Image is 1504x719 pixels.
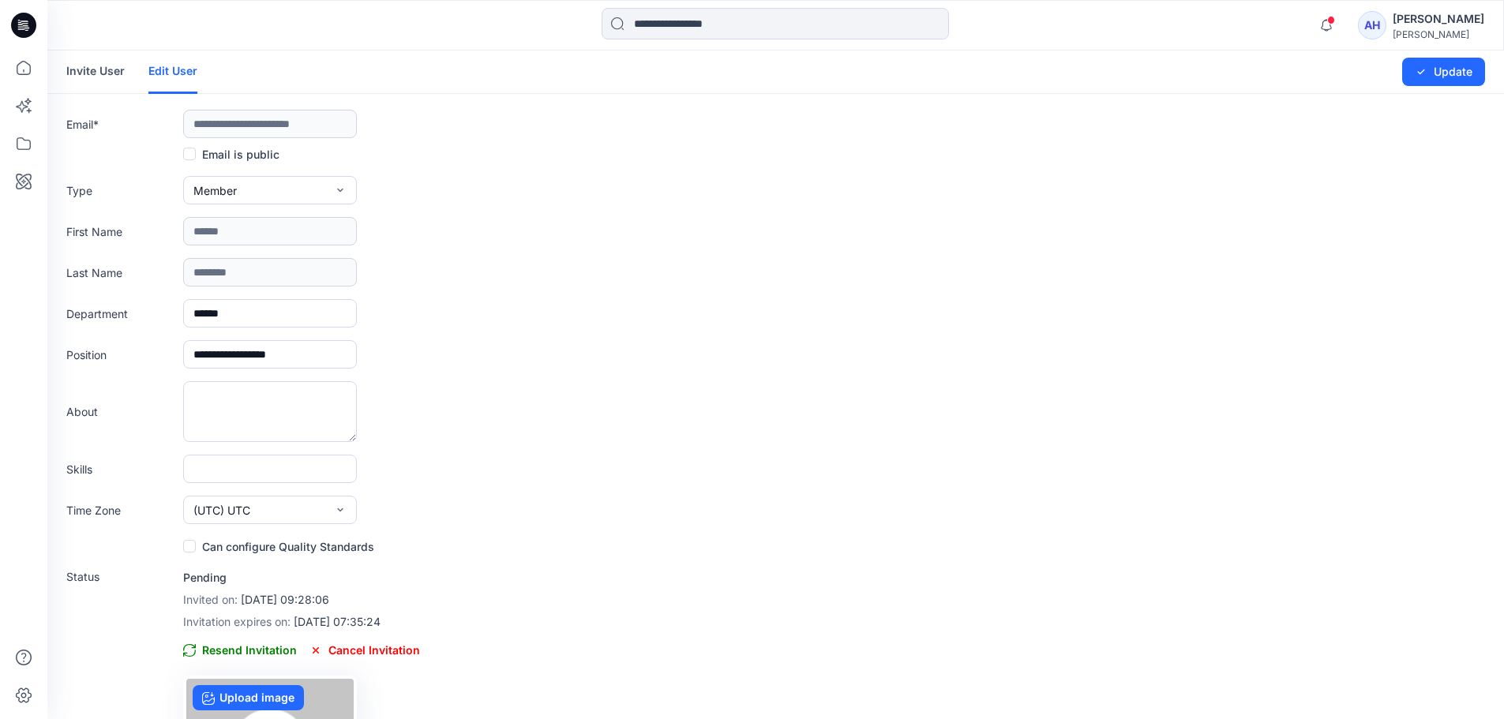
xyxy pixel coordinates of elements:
[193,502,250,519] span: (UTC) UTC
[66,51,125,92] a: Invite User
[183,593,238,606] span: Invited on:
[183,612,420,631] p: [DATE] 07:35:24
[183,641,297,660] span: Resend Invitation
[1402,58,1485,86] button: Update
[66,305,177,322] label: Department
[193,685,304,710] label: Upload image
[1393,28,1484,40] div: [PERSON_NAME]
[66,403,177,420] label: About
[66,264,177,281] label: Last Name
[183,144,279,163] label: Email is public
[66,502,177,519] label: Time Zone
[183,568,420,587] p: Pending
[183,176,357,204] button: Member
[148,51,197,94] a: Edit User
[193,182,237,199] span: Member
[183,590,420,609] p: [DATE] 09:28:06
[183,615,291,628] span: Invitation expires on:
[66,461,177,477] label: Skills
[66,182,177,199] label: Type
[66,223,177,240] label: First Name
[309,641,420,660] span: Cancel Invitation
[66,568,177,585] label: Status
[183,537,374,556] label: Can configure Quality Standards
[1393,9,1484,28] div: [PERSON_NAME]
[183,496,357,524] button: (UTC) UTC
[66,346,177,363] label: Position
[66,116,177,133] label: Email
[1358,11,1386,39] div: AH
